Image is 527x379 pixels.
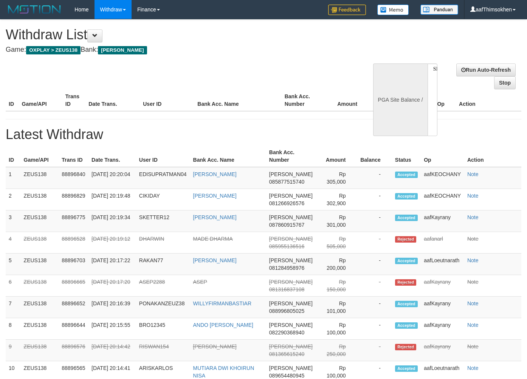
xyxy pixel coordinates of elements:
[6,189,21,210] td: 2
[193,300,252,306] a: WILLYFIRMANBASTIAR
[85,90,140,111] th: Date Trans.
[395,258,418,264] span: Accepted
[59,254,88,275] td: 88896703
[395,344,416,350] span: Rejected
[6,232,21,254] td: 4
[421,318,464,340] td: aafKayrany
[434,90,456,111] th: Op
[467,193,479,199] a: Note
[193,257,237,263] a: [PERSON_NAME]
[193,236,233,242] a: MADE DHARMA
[6,127,521,142] h1: Latest Withdraw
[6,145,21,167] th: ID
[269,365,313,371] span: [PERSON_NAME]
[88,167,136,189] td: [DATE] 20:20:04
[136,318,190,340] td: BRO12345
[316,254,357,275] td: Rp 200,000
[59,297,88,318] td: 88896652
[467,300,479,306] a: Note
[21,254,59,275] td: ZEUS138
[357,210,392,232] td: -
[357,297,392,318] td: -
[373,63,428,136] div: PGA Site Balance /
[421,340,464,361] td: aafKayrany
[59,189,88,210] td: 88896829
[357,340,392,361] td: -
[395,301,418,307] span: Accepted
[266,145,316,167] th: Bank Acc. Number
[193,214,237,220] a: [PERSON_NAME]
[456,63,516,76] a: Run Auto-Refresh
[190,145,266,167] th: Bank Acc. Name
[62,90,85,111] th: Trans ID
[136,297,190,318] td: PONAKANZEUZ38
[59,210,88,232] td: 88896775
[269,322,313,328] span: [PERSON_NAME]
[316,145,357,167] th: Amount
[357,275,392,297] td: -
[282,90,325,111] th: Bank Acc. Number
[395,172,418,178] span: Accepted
[357,254,392,275] td: -
[395,215,418,221] span: Accepted
[21,275,59,297] td: ZEUS138
[194,90,281,111] th: Bank Acc. Name
[136,275,190,297] td: ASEP2288
[6,4,63,15] img: MOTION_logo.png
[316,189,357,210] td: Rp 302,900
[421,210,464,232] td: aafKayrany
[6,90,19,111] th: ID
[98,46,147,54] span: [PERSON_NAME]
[269,200,304,206] span: 081266926576
[421,254,464,275] td: aafLoeutnarath
[395,236,416,243] span: Rejected
[21,340,59,361] td: ZEUS138
[136,189,190,210] td: CIKIDAY
[269,308,304,314] span: 088996805025
[193,322,253,328] a: ANDO [PERSON_NAME]
[193,279,207,285] a: ASEP
[421,167,464,189] td: aafKEOCHANY
[193,171,237,177] a: [PERSON_NAME]
[421,297,464,318] td: aafKayrany
[467,322,479,328] a: Note
[6,340,21,361] td: 9
[467,279,479,285] a: Note
[421,232,464,254] td: aafanarl
[136,145,190,167] th: User ID
[395,279,416,286] span: Rejected
[21,210,59,232] td: ZEUS138
[88,340,136,361] td: [DATE] 20:14:42
[88,189,136,210] td: [DATE] 20:19:48
[269,214,313,220] span: [PERSON_NAME]
[193,343,237,350] a: [PERSON_NAME]
[316,297,357,318] td: Rp 101,000
[6,46,344,54] h4: Game: Bank:
[357,145,392,167] th: Balance
[6,167,21,189] td: 1
[467,257,479,263] a: Note
[269,171,313,177] span: [PERSON_NAME]
[464,145,521,167] th: Action
[269,257,313,263] span: [PERSON_NAME]
[269,300,313,306] span: [PERSON_NAME]
[420,5,458,15] img: panduan.png
[269,243,304,249] span: 085955136516
[421,189,464,210] td: aafKEOCHANY
[59,145,88,167] th: Trans ID
[6,297,21,318] td: 7
[6,275,21,297] td: 6
[269,343,313,350] span: [PERSON_NAME]
[136,167,190,189] td: EDISUPRATMAN04
[269,286,304,292] span: 081316837108
[6,27,344,42] h1: Withdraw List
[26,46,81,54] span: OXPLAY > ZEUS138
[19,90,62,111] th: Game/API
[316,340,357,361] td: Rp 250,000
[269,279,313,285] span: [PERSON_NAME]
[467,343,479,350] a: Note
[421,145,464,167] th: Op
[21,297,59,318] td: ZEUS138
[316,210,357,232] td: Rp 301,000
[136,210,190,232] td: SKETTER12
